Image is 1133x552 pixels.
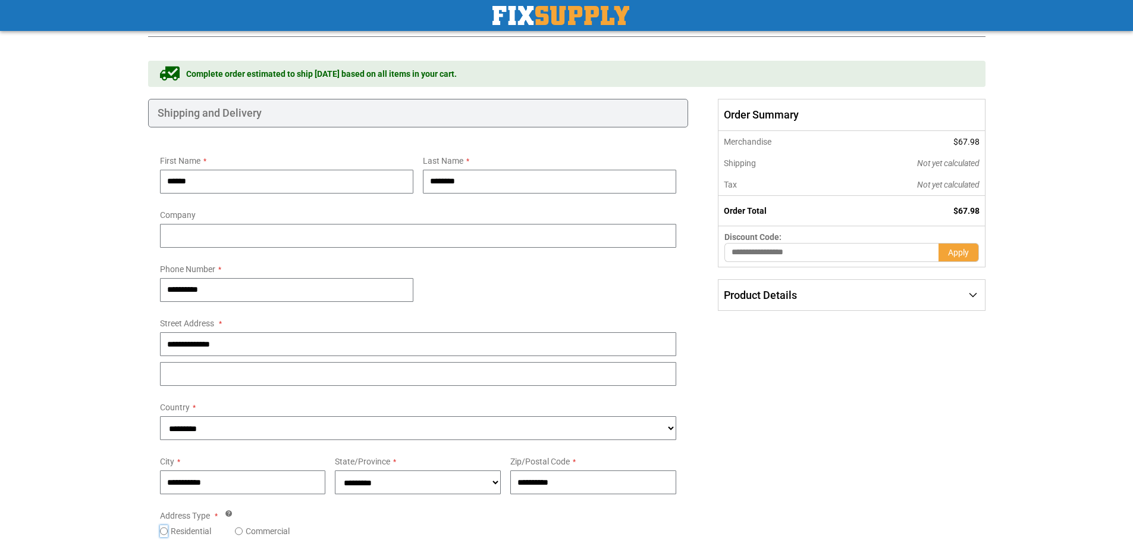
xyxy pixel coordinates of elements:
[335,457,390,466] span: State/Province
[423,156,463,166] span: Last Name
[939,243,979,262] button: Apply
[171,525,211,537] label: Residential
[917,180,980,189] span: Not yet calculated
[917,158,980,168] span: Not yet calculated
[160,156,200,166] span: First Name
[160,264,215,274] span: Phone Number
[718,174,837,196] th: Tax
[724,158,756,168] span: Shipping
[160,457,174,466] span: City
[724,289,797,301] span: Product Details
[160,511,210,520] span: Address Type
[160,319,214,328] span: Street Address
[492,6,629,25] img: Fix Industrial Supply
[510,457,570,466] span: Zip/Postal Code
[953,137,980,146] span: $67.98
[246,525,290,537] label: Commercial
[948,248,969,257] span: Apply
[718,99,985,131] span: Order Summary
[148,99,689,127] div: Shipping and Delivery
[718,131,837,152] th: Merchandise
[724,232,782,242] span: Discount Code:
[724,206,767,216] strong: Order Total
[953,206,980,216] span: $67.98
[160,403,190,412] span: Country
[160,210,196,220] span: Company
[186,68,457,80] span: Complete order estimated to ship [DATE] based on all items in your cart.
[492,6,629,25] a: store logo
